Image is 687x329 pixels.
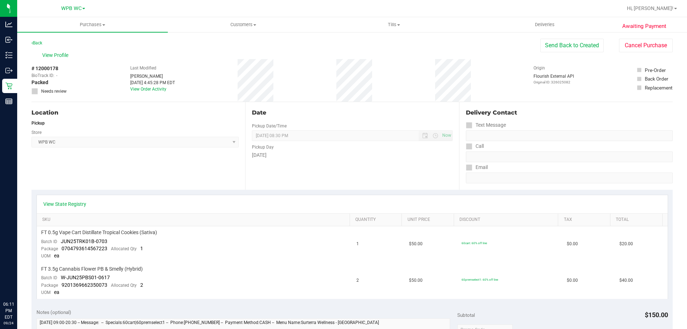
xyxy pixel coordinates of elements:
span: UOM [41,290,50,295]
div: [DATE] [252,151,452,159]
span: Package [41,283,58,288]
p: Original ID: 326025082 [533,79,574,85]
span: ea [54,253,59,258]
a: Quantity [355,217,399,223]
span: Subtotal [457,312,475,318]
label: Call [466,141,484,151]
a: Tills [318,17,469,32]
span: Batch ID [41,239,57,244]
label: Email [466,162,488,173]
a: Tax [564,217,608,223]
div: [PERSON_NAME] [130,73,175,79]
a: Total [616,217,659,223]
span: JUN25TRK01B-0703 [61,238,107,244]
span: 2 [356,277,359,284]
inline-svg: Outbound [5,67,13,74]
span: BioTrack ID: [31,72,54,79]
div: Pre-Order [645,67,666,74]
span: Allocated Qty [111,246,137,251]
button: Send Back to Created [540,39,604,52]
a: Unit Price [408,217,451,223]
div: Replacement [645,84,672,91]
span: $0.00 [567,277,578,284]
span: FT 3.5g Cannabis Flower PB & Smelly (Hybrid) [41,266,143,272]
span: View Profile [42,52,71,59]
span: Packed [31,79,48,86]
span: WPB WC [61,5,82,11]
button: Cancel Purchase [619,39,673,52]
span: Batch ID [41,275,57,280]
span: Deliveries [525,21,564,28]
input: Format: (999) 999-9999 [466,130,673,141]
span: 1 [140,246,143,251]
iframe: Resource center [7,272,29,293]
span: Purchases [17,21,168,28]
span: $50.00 [409,277,423,284]
span: UOM [41,253,50,258]
inline-svg: Analytics [5,21,13,28]
span: Allocated Qty [111,283,137,288]
p: 06:11 PM EDT [3,301,14,320]
span: # 12000178 [31,65,58,72]
p: 09/24 [3,320,14,326]
label: Last Modified [130,65,156,71]
span: 60cart: 60% off line [462,241,487,245]
inline-svg: Reports [5,98,13,105]
inline-svg: Inventory [5,52,13,59]
div: [DATE] 4:45:28 PM EDT [130,79,175,86]
label: Origin [533,65,545,71]
a: View State Registry [43,200,86,208]
span: ea [54,289,59,295]
label: Store [31,129,42,136]
a: Purchases [17,17,168,32]
span: FT 0.5g Vape Cart Distillate Tropical Cookies (Sativa) [41,229,157,236]
span: Package [41,246,58,251]
a: Customers [168,17,318,32]
span: Customers [168,21,318,28]
a: Back [31,40,42,45]
span: $50.00 [409,241,423,247]
div: Back Order [645,75,668,82]
span: $150.00 [645,311,668,319]
inline-svg: Inbound [5,36,13,43]
a: SKU [42,217,347,223]
div: Date [252,108,452,117]
span: $40.00 [619,277,633,284]
span: Tills [319,21,469,28]
div: Location [31,108,239,117]
inline-svg: Retail [5,82,13,89]
span: 2 [140,282,143,288]
strong: Pickup [31,121,45,126]
a: Discount [459,217,555,223]
span: 1 [356,241,359,247]
div: Flourish External API [533,73,574,85]
span: $20.00 [619,241,633,247]
span: Notes (optional) [36,309,71,315]
span: Needs review [41,88,67,95]
span: 60premselect1: 60% off line [462,278,498,281]
label: Pickup Day [252,144,274,150]
span: W-JUN25PBS01-0617 [61,275,110,280]
label: Pickup Date/Time [252,123,287,129]
span: Hi, [PERSON_NAME]! [627,5,673,11]
a: View Order Activity [130,87,166,92]
a: Deliveries [469,17,620,32]
div: Delivery Contact [466,108,673,117]
span: Awaiting Payment [622,22,666,30]
label: Text Message [466,120,506,130]
span: $0.00 [567,241,578,247]
span: 0704793614567223 [62,246,107,251]
input: Format: (999) 999-9999 [466,151,673,162]
span: - [56,72,57,79]
span: 9201369662350073 [62,282,107,288]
